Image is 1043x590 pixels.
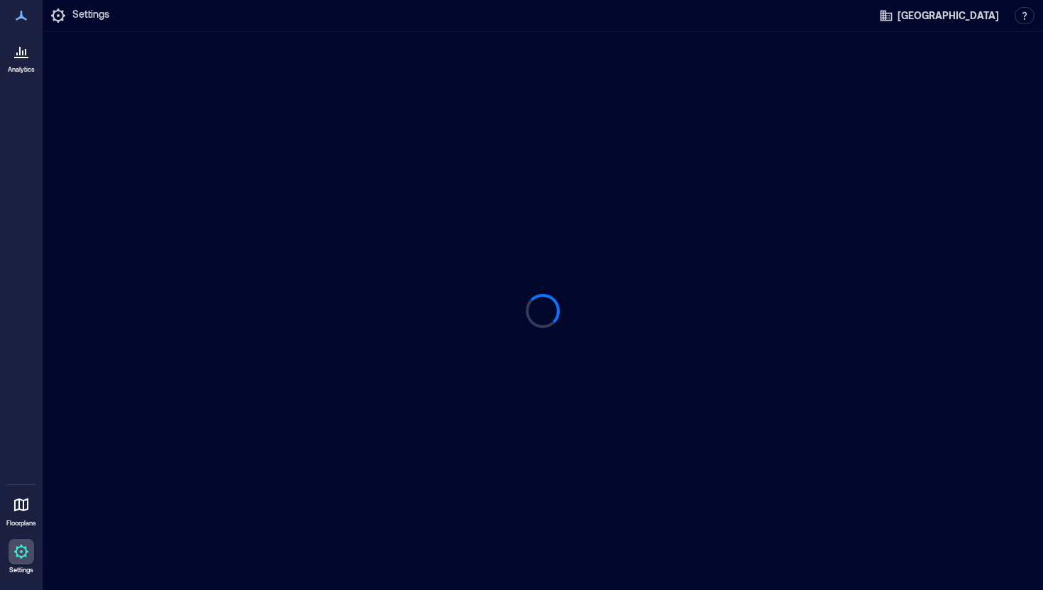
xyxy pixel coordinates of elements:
button: [GEOGRAPHIC_DATA] [875,4,1003,27]
a: Settings [4,535,38,579]
a: Analytics [4,34,39,78]
a: Floorplans [2,488,40,532]
p: Settings [72,7,109,24]
span: [GEOGRAPHIC_DATA] [898,9,999,23]
p: Floorplans [6,519,36,528]
p: Settings [9,566,33,574]
p: Analytics [8,65,35,74]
